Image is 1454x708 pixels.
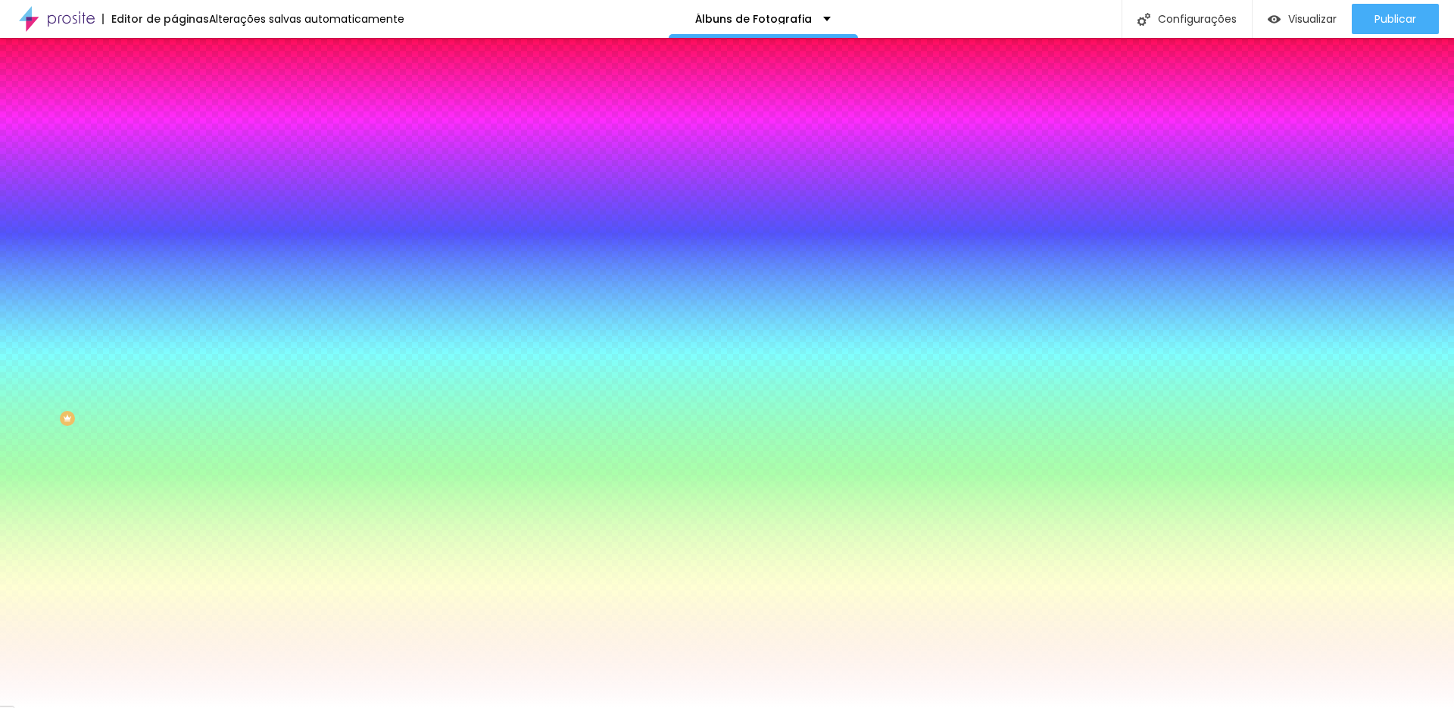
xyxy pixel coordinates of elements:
div: Alterações salvas automaticamente [209,14,404,24]
img: view-1.svg [1268,13,1281,26]
span: Visualizar [1288,13,1337,25]
p: Álbuns de Fotografia [695,14,812,24]
img: Icone [1137,13,1150,26]
button: Visualizar [1253,4,1352,34]
button: Publicar [1352,4,1439,34]
span: Publicar [1374,13,1416,25]
div: Editor de páginas [102,14,209,24]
